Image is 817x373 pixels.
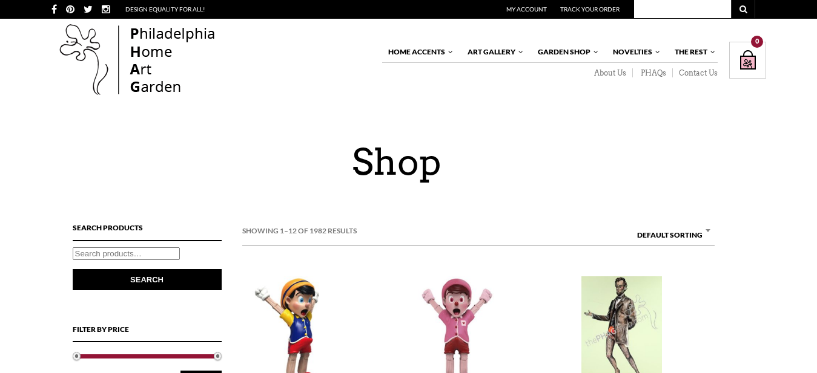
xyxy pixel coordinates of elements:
a: My Account [506,5,547,13]
span: Default sorting [632,223,715,240]
a: Art Gallery [461,42,524,62]
a: The Rest [669,42,716,62]
a: Garden Shop [532,42,600,62]
a: Novelties [607,42,661,62]
h4: Filter by price [73,323,222,343]
a: Contact Us [673,68,718,78]
a: Track Your Order [560,5,620,13]
button: Search [73,269,222,290]
h1: Shop [51,140,742,184]
em: Showing 1–12 of 1982 results [242,225,357,237]
a: About Us [586,68,633,78]
h4: Search Products [73,222,222,241]
span: Default sorting [632,223,715,247]
a: PHAQs [633,68,673,78]
a: Home Accents [382,42,454,62]
div: 0 [751,36,763,48]
input: Search products… [73,247,180,260]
